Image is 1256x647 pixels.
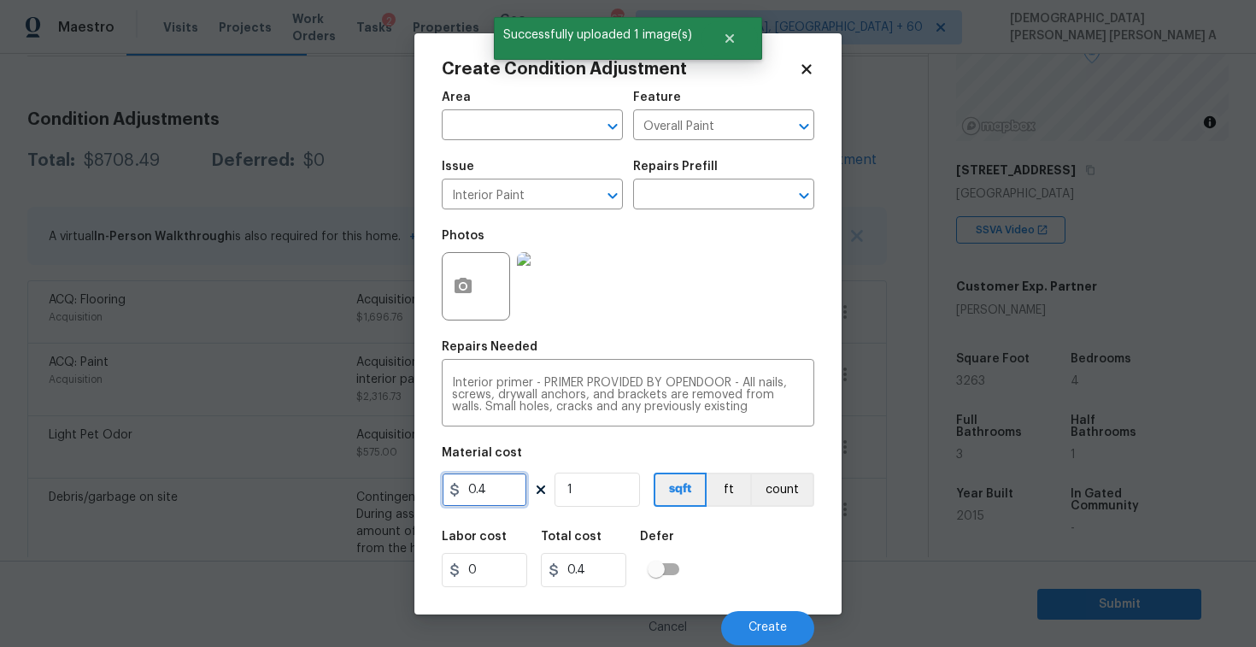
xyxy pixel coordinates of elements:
h5: Material cost [442,447,522,459]
button: Close [701,21,758,56]
h5: Repairs Needed [442,341,537,353]
button: count [750,473,814,507]
button: Open [792,115,816,138]
h2: Create Condition Adjustment [442,61,799,78]
h5: Feature [633,91,681,103]
button: Open [601,115,625,138]
button: Cancel [621,611,714,645]
button: Create [721,611,814,645]
button: ft [707,473,750,507]
h5: Labor cost [442,531,507,543]
span: Successfully uploaded 1 image(s) [494,17,701,53]
h5: Repairs Prefill [633,161,718,173]
span: Cancel [649,621,687,634]
h5: Photos [442,230,484,242]
button: sqft [654,473,707,507]
h5: Issue [442,161,474,173]
h5: Defer [640,531,674,543]
textarea: Interior primer - PRIMER PROVIDED BY OPENDOOR - All nails, screws, drywall anchors, and brackets ... [452,377,804,413]
h5: Area [442,91,471,103]
h5: Total cost [541,531,602,543]
button: Open [792,184,816,208]
button: Open [601,184,625,208]
span: Create [748,621,787,634]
